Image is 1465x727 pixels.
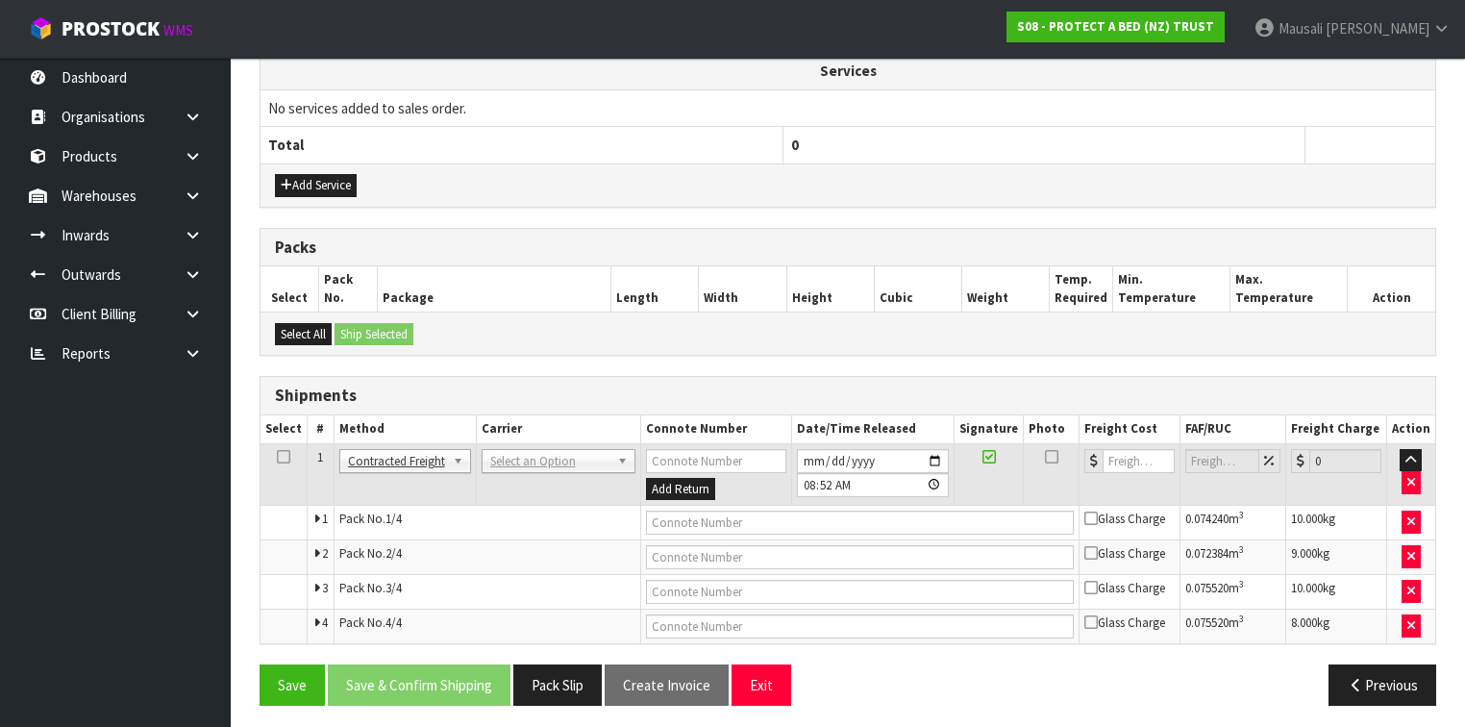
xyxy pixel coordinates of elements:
[385,614,402,631] span: 4/4
[1279,19,1323,38] span: Mausali
[261,127,782,163] th: Total
[646,511,1074,535] input: Connote Number
[261,266,319,312] th: Select
[1180,610,1285,644] td: m
[322,511,328,527] span: 1
[385,580,402,596] span: 3/4
[1326,19,1429,38] span: [PERSON_NAME]
[699,266,786,312] th: Width
[62,16,160,41] span: ProStock
[1230,266,1348,312] th: Max. Temperature
[322,580,328,596] span: 3
[1006,12,1225,42] a: S08 - PROTECT A BED (NZ) TRUST
[29,16,53,40] img: cube-alt.png
[1185,614,1229,631] span: 0.075520
[1024,415,1080,443] th: Photo
[1185,511,1229,527] span: 0.074240
[1113,266,1230,312] th: Min. Temperature
[955,415,1024,443] th: Signature
[334,506,640,540] td: Pack No.
[1084,580,1165,596] span: Glass Charge
[646,580,1074,604] input: Connote Number
[1239,578,1244,590] sup: 3
[1084,545,1165,562] span: Glass Charge
[874,266,961,312] th: Cubic
[1285,415,1386,443] th: Freight Charge
[1180,506,1285,540] td: m
[322,545,328,562] span: 2
[260,664,325,706] button: Save
[791,136,799,154] span: 0
[1084,511,1165,527] span: Glass Charge
[261,89,1435,126] td: No services added to sales order.
[1185,545,1229,562] span: 0.072384
[1084,614,1165,631] span: Glass Charge
[275,323,332,346] button: Select All
[646,449,786,473] input: Connote Number
[334,610,640,644] td: Pack No.
[646,545,1074,569] input: Connote Number
[275,238,1421,257] h3: Packs
[611,266,699,312] th: Length
[646,614,1074,639] input: Connote Number
[261,415,308,443] th: Select
[1291,545,1317,562] span: 9.000
[1103,449,1175,473] input: Freight Cost
[385,511,402,527] span: 1/4
[308,415,335,443] th: #
[1291,614,1317,631] span: 8.000
[348,450,445,473] span: Contracted Freight
[646,478,715,501] button: Add Return
[1239,543,1244,556] sup: 3
[1386,415,1435,443] th: Action
[335,323,413,346] button: Ship Selected
[1328,664,1436,706] button: Previous
[476,415,640,443] th: Carrier
[275,174,357,197] button: Add Service
[328,664,510,706] button: Save & Confirm Shipping
[605,664,729,706] button: Create Invoice
[1180,575,1285,610] td: m
[1080,415,1180,443] th: Freight Cost
[261,53,1435,89] th: Services
[640,415,791,443] th: Connote Number
[1285,506,1386,540] td: kg
[319,266,378,312] th: Pack No.
[275,387,1421,405] h3: Shipments
[163,21,193,39] small: WMS
[962,266,1050,312] th: Weight
[334,415,476,443] th: Method
[1285,575,1386,610] td: kg
[334,540,640,575] td: Pack No.
[1309,449,1381,473] input: Freight Charge
[322,614,328,631] span: 4
[1285,610,1386,644] td: kg
[1291,580,1323,596] span: 10.000
[385,545,402,562] span: 2/4
[317,449,323,465] span: 1
[1180,540,1285,575] td: m
[334,575,640,610] td: Pack No.
[1180,415,1285,443] th: FAF/RUC
[792,415,955,443] th: Date/Time Released
[786,266,874,312] th: Height
[732,664,791,706] button: Exit
[1291,511,1323,527] span: 10.000
[378,266,611,312] th: Package
[1239,509,1244,521] sup: 3
[1185,580,1229,596] span: 0.075520
[1017,18,1214,35] strong: S08 - PROTECT A BED (NZ) TRUST
[1239,613,1244,625] sup: 3
[1050,266,1113,312] th: Temp. Required
[513,664,602,706] button: Pack Slip
[1185,449,1258,473] input: Freight Adjustment
[1348,266,1435,312] th: Action
[1285,540,1386,575] td: kg
[490,450,609,473] span: Select an Option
